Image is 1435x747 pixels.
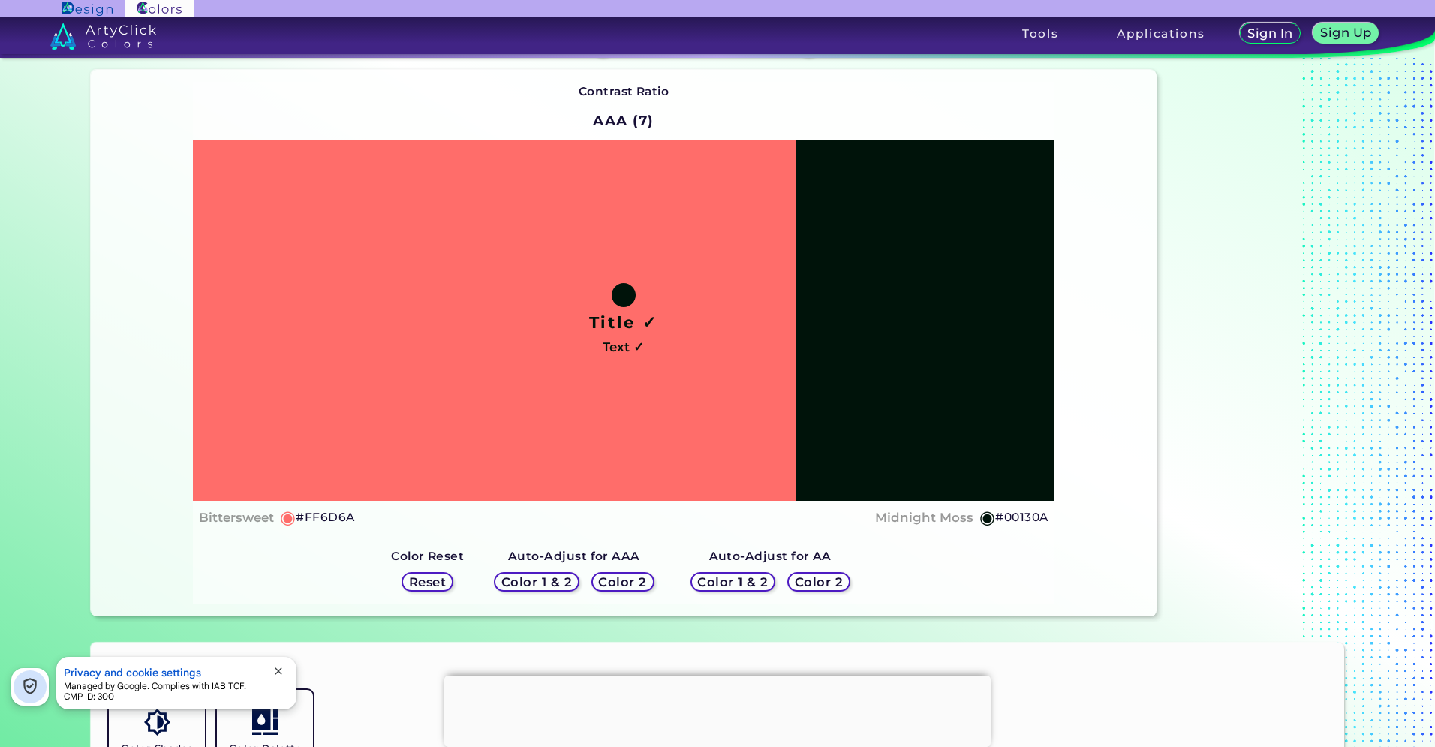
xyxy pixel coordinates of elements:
[444,676,991,743] iframe: Advertisement
[586,104,660,137] h2: AAA (7)
[500,575,573,588] h5: Color 1 & 2
[709,549,832,563] strong: Auto-Adjust for AA
[696,575,769,588] h5: Color 1 & 2
[144,709,170,735] img: icon_color_shades.svg
[995,508,1048,527] h5: #00130A
[579,84,669,98] strong: Contrast Ratio
[597,575,648,588] h5: Color 2
[408,575,447,588] h5: Reset
[1117,28,1205,39] h3: Applications
[296,508,354,527] h5: #FF6D6A
[793,575,844,588] h5: Color 2
[280,508,296,526] h5: ◉
[1319,26,1373,39] h5: Sign Up
[508,549,640,563] strong: Auto-Adjust for AAA
[979,508,996,526] h5: ◉
[252,709,278,735] img: icon_col_pal_col.svg
[391,549,464,563] strong: Color Reset
[1312,23,1380,44] a: Sign Up
[199,507,274,529] h4: Bittersweet
[62,2,113,16] img: ArtyClick Design logo
[1022,28,1059,39] h3: Tools
[603,336,644,358] h4: Text ✓
[1247,27,1294,40] h5: Sign In
[50,23,156,50] img: logo_artyclick_colors_white.svg
[589,311,658,333] h1: Title ✓
[875,507,973,529] h4: Midnight Moss
[1238,23,1302,44] a: Sign In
